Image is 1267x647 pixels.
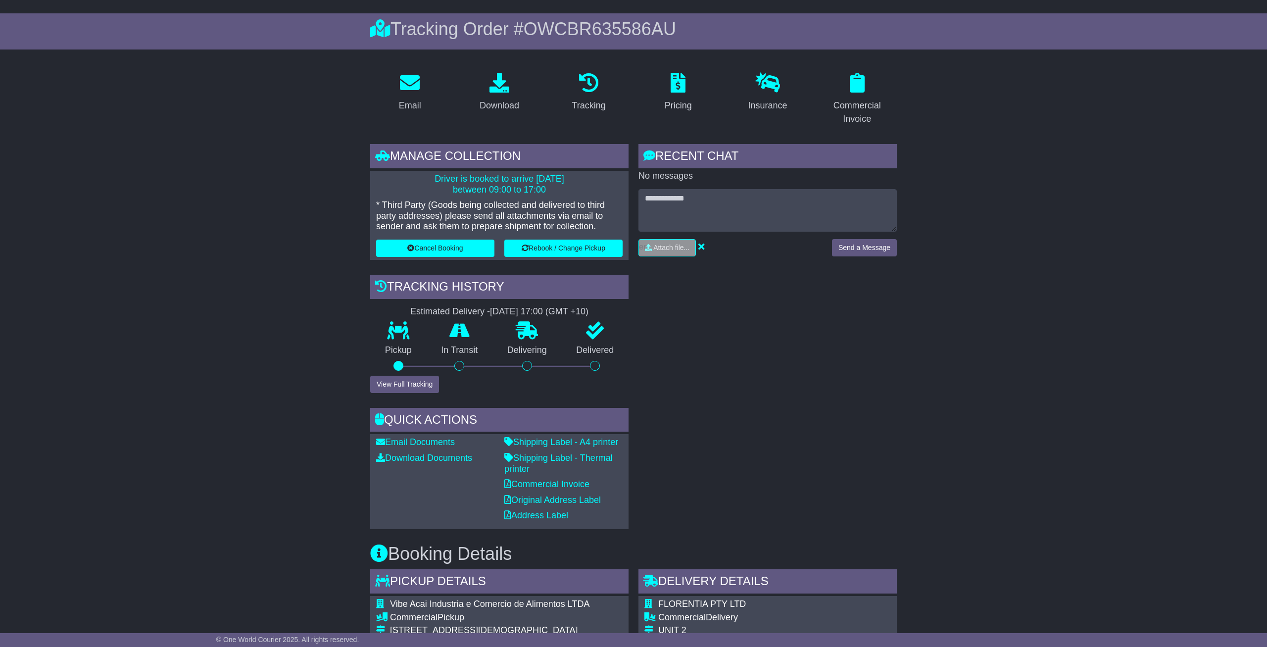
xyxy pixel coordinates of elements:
[504,437,618,447] a: Shipping Label - A4 printer
[638,171,897,182] p: No messages
[504,510,568,520] a: Address Label
[370,376,439,393] button: View Full Tracking
[216,636,359,644] span: © One World Courier 2025. All rights reserved.
[524,19,676,39] span: OWCBR635586AU
[658,69,698,116] a: Pricing
[824,99,890,126] div: Commercial Invoice
[817,69,897,129] a: Commercial Invoice
[480,99,519,112] div: Download
[473,69,526,116] a: Download
[392,69,428,116] a: Email
[390,625,590,636] div: [STREET_ADDRESS][DEMOGRAPHIC_DATA]
[741,69,793,116] a: Insurance
[376,200,623,232] p: * Third Party (Goods being collected and delivered to third party addresses) please send all atta...
[427,345,493,356] p: In Transit
[370,544,897,564] h3: Booking Details
[658,612,706,622] span: Commercial
[376,437,455,447] a: Email Documents
[638,144,897,171] div: RECENT CHAT
[832,239,897,256] button: Send a Message
[562,345,629,356] p: Delivered
[504,453,613,474] a: Shipping Label - Thermal printer
[370,306,629,317] div: Estimated Delivery -
[376,174,623,195] p: Driver is booked to arrive [DATE] between 09:00 to 17:00
[566,69,612,116] a: Tracking
[504,240,623,257] button: Rebook / Change Pickup
[390,612,590,623] div: Pickup
[376,240,494,257] button: Cancel Booking
[658,612,891,623] div: Delivery
[504,495,601,505] a: Original Address Label
[658,599,746,609] span: FLORENTIA PTY LTD
[399,99,421,112] div: Email
[370,275,629,301] div: Tracking history
[748,99,787,112] div: Insurance
[370,408,629,435] div: Quick Actions
[490,306,588,317] div: [DATE] 17:00 (GMT +10)
[665,99,692,112] div: Pricing
[370,345,427,356] p: Pickup
[572,99,606,112] div: Tracking
[390,612,438,622] span: Commercial
[370,569,629,596] div: Pickup Details
[370,144,629,171] div: Manage collection
[638,569,897,596] div: Delivery Details
[390,599,590,609] span: Vibe Acai Industria e Comercio de Alimentos LTDA
[492,345,562,356] p: Delivering
[376,453,472,463] a: Download Documents
[370,18,897,40] div: Tracking Order #
[504,479,589,489] a: Commercial Invoice
[658,625,891,636] div: UNIT 2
